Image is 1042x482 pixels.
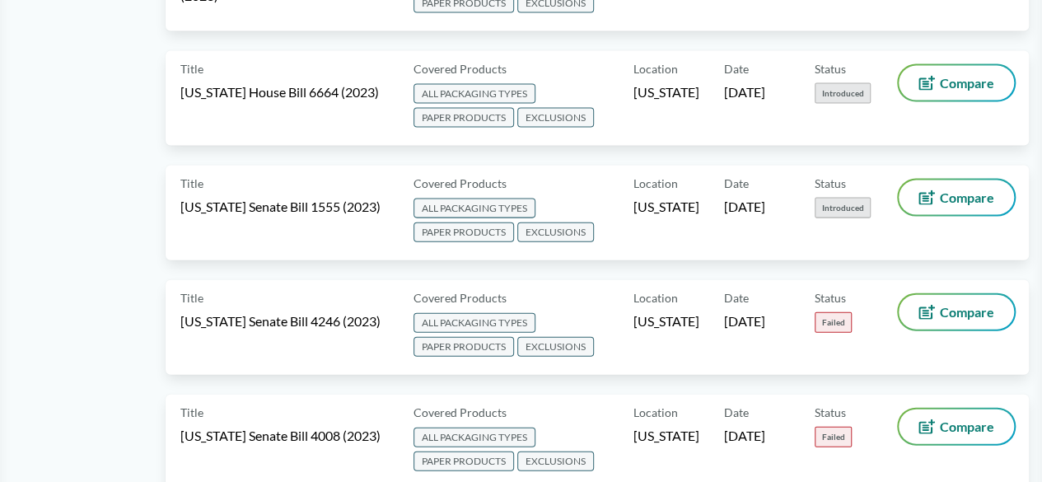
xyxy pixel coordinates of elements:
[940,420,994,433] span: Compare
[180,83,379,101] span: [US_STATE] House Bill 6664 (2023)
[180,198,381,216] span: [US_STATE] Senate Bill 1555 (2023)
[414,108,514,128] span: PAPER PRODUCTS
[517,222,594,242] span: EXCLUSIONS
[815,175,846,192] span: Status
[517,108,594,128] span: EXCLUSIONS
[940,306,994,319] span: Compare
[815,289,846,307] span: Status
[724,289,749,307] span: Date
[724,427,765,445] span: [DATE]
[633,404,678,421] span: Location
[633,60,678,77] span: Location
[414,337,514,357] span: PAPER PRODUCTS
[414,428,535,447] span: ALL PACKAGING TYPES
[815,427,852,447] span: Failed
[414,289,507,307] span: Covered Products
[414,313,535,333] span: ALL PACKAGING TYPES
[633,198,699,216] span: [US_STATE]
[724,312,765,330] span: [DATE]
[180,289,203,307] span: Title
[180,404,203,421] span: Title
[180,427,381,445] span: [US_STATE] Senate Bill 4008 (2023)
[180,60,203,77] span: Title
[414,222,514,242] span: PAPER PRODUCTS
[633,83,699,101] span: [US_STATE]
[940,77,994,90] span: Compare
[899,180,1014,215] button: Compare
[724,404,749,421] span: Date
[517,337,594,357] span: EXCLUSIONS
[940,191,994,204] span: Compare
[414,404,507,421] span: Covered Products
[414,452,514,471] span: PAPER PRODUCTS
[815,404,846,421] span: Status
[899,409,1014,444] button: Compare
[724,175,749,192] span: Date
[180,175,203,192] span: Title
[815,312,852,333] span: Failed
[414,60,507,77] span: Covered Products
[899,295,1014,330] button: Compare
[414,84,535,104] span: ALL PACKAGING TYPES
[724,60,749,77] span: Date
[633,175,678,192] span: Location
[414,175,507,192] span: Covered Products
[815,198,871,218] span: Introduced
[414,199,535,218] span: ALL PACKAGING TYPES
[815,83,871,104] span: Introduced
[517,452,594,471] span: EXCLUSIONS
[633,427,699,445] span: [US_STATE]
[633,289,678,307] span: Location
[724,83,765,101] span: [DATE]
[180,312,381,330] span: [US_STATE] Senate Bill 4246 (2023)
[815,60,846,77] span: Status
[724,198,765,216] span: [DATE]
[899,66,1014,101] button: Compare
[633,312,699,330] span: [US_STATE]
